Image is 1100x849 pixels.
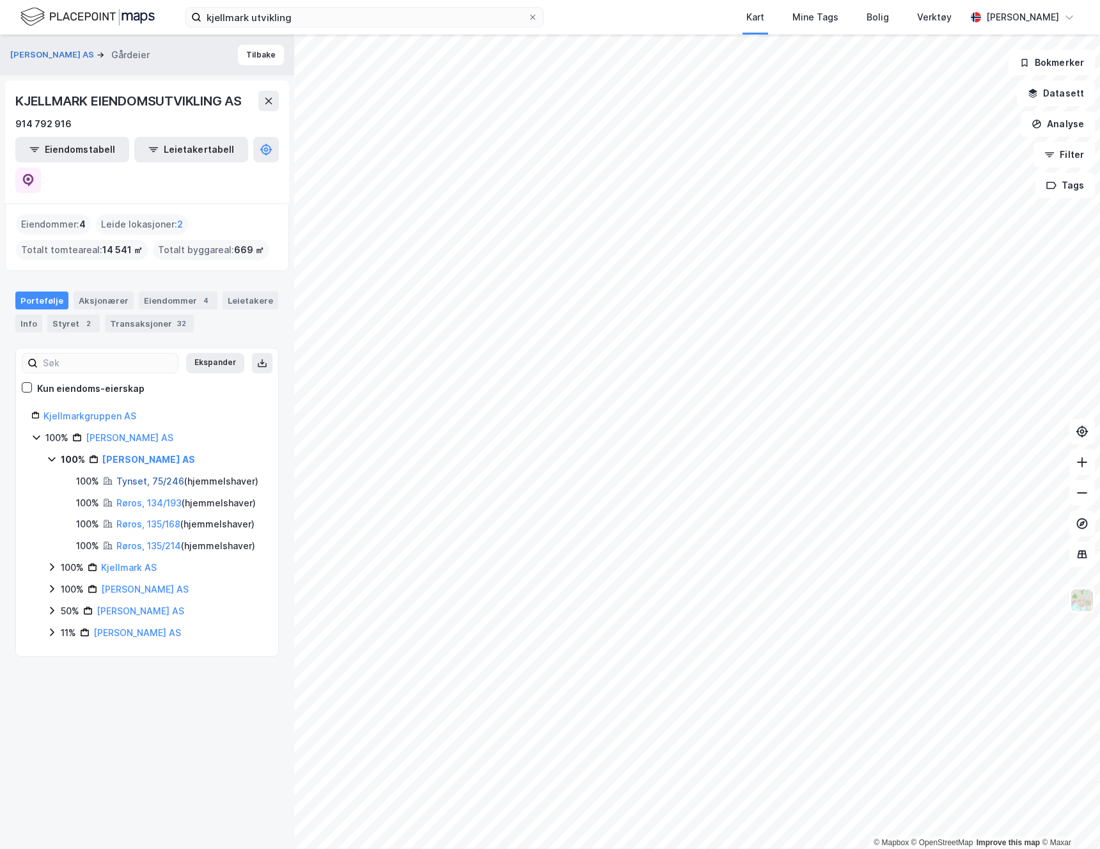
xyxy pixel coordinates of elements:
button: Bokmerker [1009,50,1095,75]
div: 2 [82,317,95,330]
span: 2 [177,217,183,232]
div: Portefølje [15,292,68,309]
div: 100% [76,474,99,489]
div: ( hjemmelshaver ) [116,495,256,511]
div: Leietakere [223,292,278,309]
div: ( hjemmelshaver ) [116,538,255,554]
div: ( hjemmelshaver ) [116,517,255,532]
div: Eiendommer : [16,214,91,235]
div: 100% [61,452,85,467]
div: Transaksjoner [105,315,194,332]
iframe: Chat Widget [1036,788,1100,849]
button: Datasett [1017,81,1095,106]
a: Improve this map [977,838,1040,847]
button: [PERSON_NAME] AS [10,49,97,61]
div: Kontrollprogram for chat [1036,788,1100,849]
div: 914 792 916 [15,116,72,132]
div: Aksjonærer [74,292,134,309]
div: 11% [61,625,76,641]
img: Z [1070,588,1094,612]
span: 14 541 ㎡ [102,242,143,258]
input: Søk [38,354,178,373]
button: Analyse [1021,111,1095,137]
div: Styret [47,315,100,332]
a: Røros, 135/168 [116,518,180,529]
div: Eiendommer [139,292,217,309]
button: Ekspander [186,353,244,373]
div: Info [15,315,42,332]
div: 100% [76,517,99,532]
div: [PERSON_NAME] [986,10,1059,25]
a: [PERSON_NAME] AS [93,627,181,638]
a: [PERSON_NAME] AS [101,584,189,595]
div: Mine Tags [792,10,838,25]
a: Røros, 135/214 [116,540,181,551]
button: Tags [1035,173,1095,198]
div: 100% [45,430,68,446]
a: [PERSON_NAME] AS [97,605,184,616]
div: 100% [76,495,99,511]
span: 669 ㎡ [234,242,264,258]
div: 100% [76,538,99,554]
button: Filter [1033,142,1095,167]
div: 4 [200,294,212,307]
div: 32 [175,317,189,330]
input: Søk på adresse, matrikkel, gårdeiere, leietakere eller personer [201,8,528,27]
div: Gårdeier [111,47,150,63]
a: [PERSON_NAME] AS [102,454,195,465]
div: Bolig [867,10,889,25]
div: 100% [61,560,84,575]
div: Totalt tomteareal : [16,240,148,260]
a: Kjellmark AS [101,562,157,573]
div: Kart [746,10,764,25]
div: Verktøy [917,10,952,25]
div: 50% [61,604,79,619]
span: 4 [79,217,86,232]
button: Tilbake [238,45,284,65]
div: 100% [61,582,84,597]
div: Totalt byggareal : [153,240,269,260]
div: KJELLMARK EIENDOMSUTVIKLING AS [15,91,244,111]
img: logo.f888ab2527a4732fd821a326f86c7f29.svg [20,6,155,28]
a: Kjellmarkgruppen AS [43,410,136,421]
div: ( hjemmelshaver ) [116,474,258,489]
a: Røros, 134/193 [116,497,182,508]
a: [PERSON_NAME] AS [86,432,173,443]
div: Kun eiendoms-eierskap [37,381,145,396]
button: Eiendomstabell [15,137,129,162]
a: Tynset, 75/246 [116,476,184,487]
button: Leietakertabell [134,137,248,162]
div: Leide lokasjoner : [96,214,188,235]
a: OpenStreetMap [911,838,973,847]
a: Mapbox [874,838,909,847]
